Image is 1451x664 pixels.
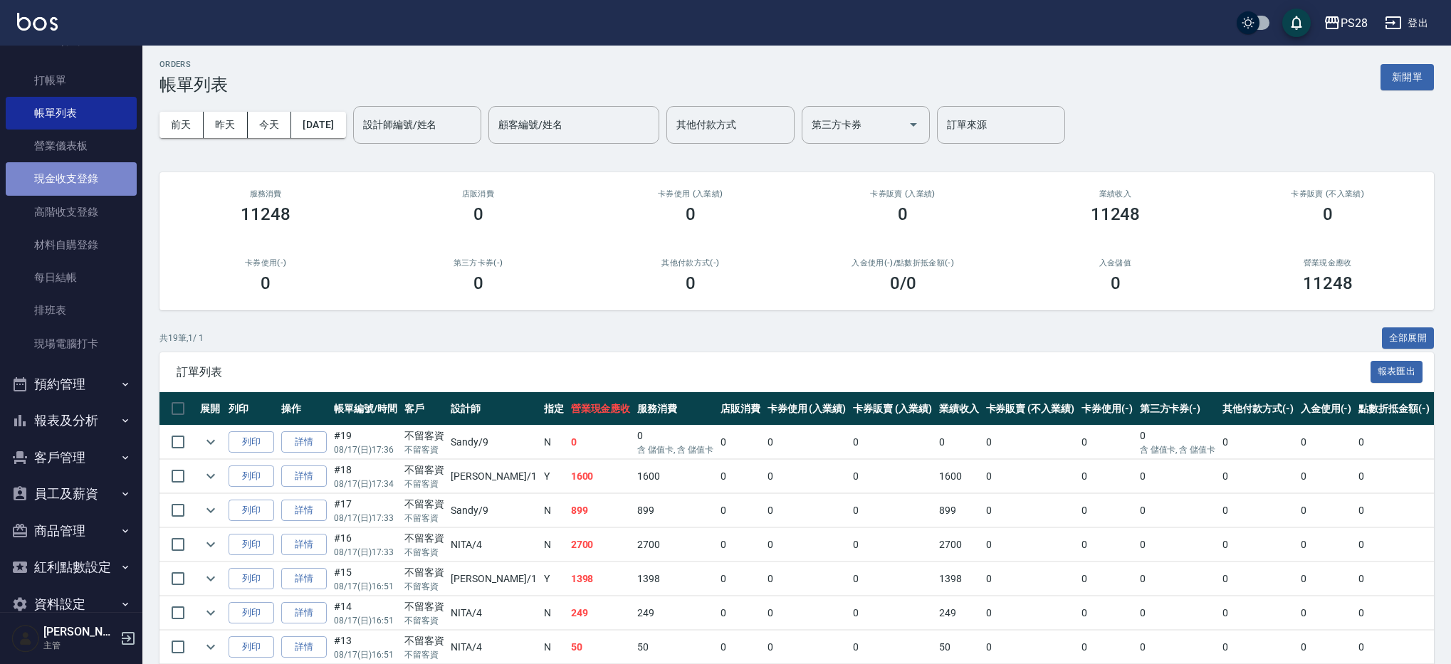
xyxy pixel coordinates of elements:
[849,460,936,493] td: 0
[1219,460,1297,493] td: 0
[447,631,540,664] td: NITA /4
[764,528,850,562] td: 0
[1371,361,1423,383] button: 報表匯出
[1091,204,1141,224] h3: 11248
[404,580,444,593] p: 不留客資
[983,528,1078,562] td: 0
[634,631,717,664] td: 50
[200,431,221,453] button: expand row
[404,565,444,580] div: 不留客資
[936,494,983,527] td: 899
[567,392,634,426] th: 營業現金應收
[567,562,634,596] td: 1398
[1026,189,1204,199] h2: 業績收入
[1111,273,1121,293] h3: 0
[389,258,567,268] h2: 第三方卡券(-)
[1219,596,1297,630] td: 0
[936,460,983,493] td: 1600
[330,494,401,527] td: #17
[1219,392,1297,426] th: 其他付款方式(-)
[229,568,274,590] button: 列印
[540,494,567,527] td: N
[634,392,717,426] th: 服務消費
[200,568,221,589] button: expand row
[540,392,567,426] th: 指定
[248,112,292,138] button: 今天
[334,512,397,525] p: 08/17 (日) 17:33
[849,562,936,596] td: 0
[404,599,444,614] div: 不留客資
[540,631,567,664] td: N
[1136,426,1220,459] td: 0
[764,460,850,493] td: 0
[229,602,274,624] button: 列印
[6,439,137,476] button: 客戶管理
[1355,631,1433,664] td: 0
[717,631,764,664] td: 0
[1136,596,1220,630] td: 0
[898,204,908,224] h3: 0
[1136,562,1220,596] td: 0
[1381,64,1434,90] button: 新開單
[389,189,567,199] h2: 店販消費
[764,596,850,630] td: 0
[983,562,1078,596] td: 0
[764,562,850,596] td: 0
[983,426,1078,459] td: 0
[1136,631,1220,664] td: 0
[1219,631,1297,664] td: 0
[814,258,992,268] h2: 入金使用(-) /點數折抵金額(-)
[634,494,717,527] td: 899
[159,112,204,138] button: 前天
[602,189,780,199] h2: 卡券使用 (入業績)
[200,602,221,623] button: expand row
[983,596,1078,630] td: 0
[1026,258,1204,268] h2: 入金儲值
[936,631,983,664] td: 50
[1297,528,1356,562] td: 0
[330,631,401,664] td: #13
[404,478,444,490] p: 不留客資
[1297,631,1356,664] td: 0
[1219,562,1297,596] td: 0
[6,366,137,403] button: 預約管理
[1078,426,1136,459] td: 0
[200,636,221,658] button: expand row
[17,13,58,31] img: Logo
[849,631,936,664] td: 0
[1136,392,1220,426] th: 第三方卡券(-)
[1282,9,1311,37] button: save
[983,460,1078,493] td: 0
[540,562,567,596] td: Y
[473,204,483,224] h3: 0
[686,273,696,293] h3: 0
[567,494,634,527] td: 899
[404,633,444,648] div: 不留客資
[1078,528,1136,562] td: 0
[278,392,330,426] th: 操作
[1323,204,1333,224] h3: 0
[1297,596,1356,630] td: 0
[634,596,717,630] td: 249
[637,443,713,456] p: 含 儲值卡, 含 儲值卡
[1219,426,1297,459] td: 0
[1297,426,1356,459] td: 0
[983,494,1078,527] td: 0
[764,631,850,664] td: 0
[334,614,397,627] p: 08/17 (日) 16:51
[814,189,992,199] h2: 卡券販賣 (入業績)
[447,392,540,426] th: 設計師
[229,431,274,453] button: 列印
[1078,392,1136,426] th: 卡券使用(-)
[404,648,444,661] p: 不留客資
[567,460,634,493] td: 1600
[1297,460,1356,493] td: 0
[602,258,780,268] h2: 其他付款方式(-)
[6,261,137,294] a: 每日結帳
[1078,562,1136,596] td: 0
[717,426,764,459] td: 0
[204,112,248,138] button: 昨天
[330,426,401,459] td: #19
[634,562,717,596] td: 1398
[229,465,274,488] button: 列印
